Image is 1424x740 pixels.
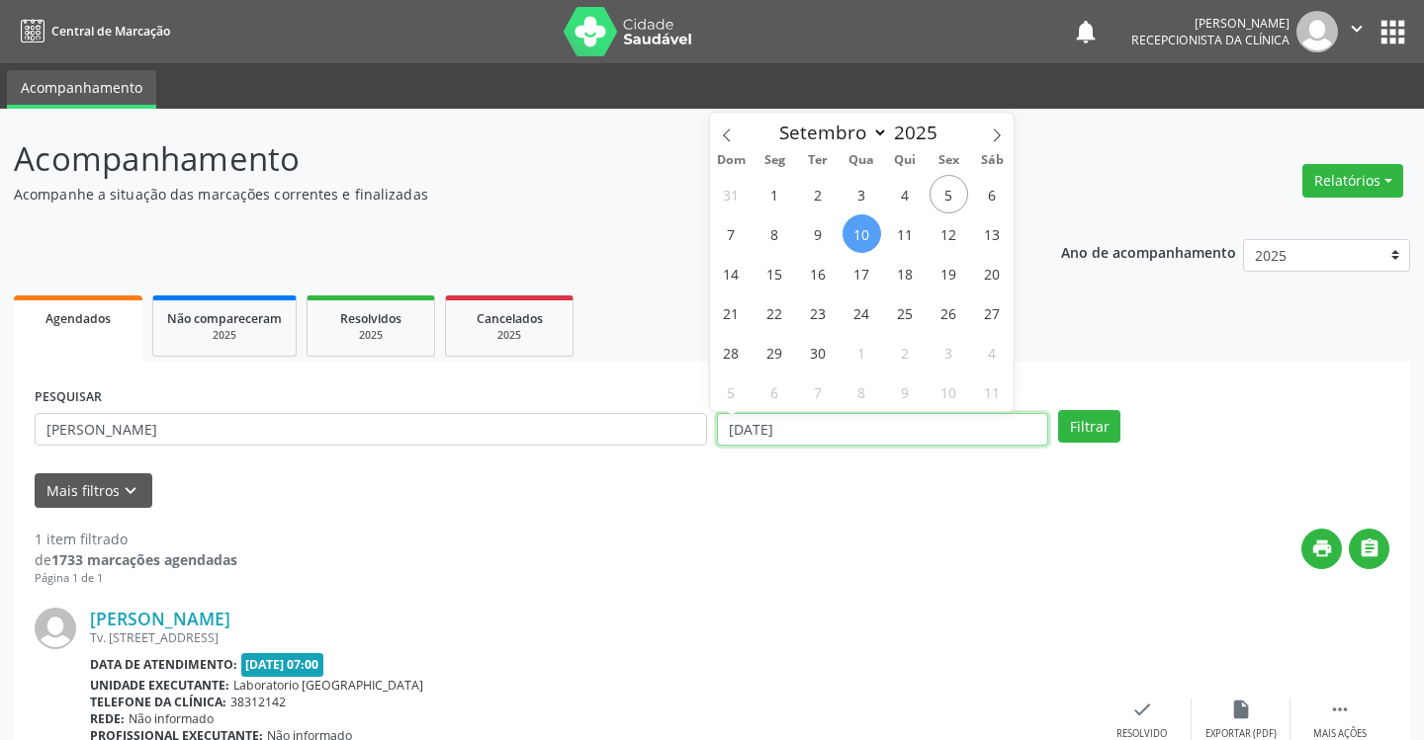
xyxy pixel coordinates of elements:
[35,529,237,549] div: 1 item filtrado
[973,333,1012,371] span: Outubro 4, 2025
[930,372,968,411] span: Outubro 10, 2025
[51,23,170,40] span: Central de Marcação
[927,154,970,167] span: Sex
[1302,164,1403,198] button: Relatórios
[1338,11,1376,52] button: 
[14,184,991,205] p: Acompanhe a situação das marcações correntes e finalizadas
[90,710,125,727] b: Rede:
[167,310,282,327] span: Não compareceram
[477,310,543,327] span: Cancelados
[930,214,968,253] span: Setembro 12, 2025
[886,214,925,253] span: Setembro 11, 2025
[129,710,214,727] span: Não informado
[712,175,751,213] span: Agosto 31, 2025
[233,677,423,694] span: Laboratorio [GEOGRAPHIC_DATA]
[712,214,751,253] span: Setembro 7, 2025
[1301,529,1342,569] button: print
[888,120,953,145] input: Year
[756,372,794,411] span: Outubro 6, 2025
[973,372,1012,411] span: Outubro 11, 2025
[799,293,838,332] span: Setembro 23, 2025
[886,254,925,292] span: Setembro 18, 2025
[753,154,796,167] span: Seg
[770,119,889,146] select: Month
[1058,410,1120,444] button: Filtrar
[35,549,237,570] div: de
[799,372,838,411] span: Outubro 7, 2025
[883,154,927,167] span: Qui
[973,254,1012,292] span: Setembro 20, 2025
[843,214,881,253] span: Setembro 10, 2025
[7,70,156,109] a: Acompanhamento
[970,154,1014,167] span: Sáb
[460,328,559,343] div: 2025
[973,293,1012,332] span: Setembro 27, 2025
[241,653,324,676] span: [DATE] 07:00
[1311,537,1333,559] i: print
[1349,529,1389,569] button: 
[930,175,968,213] span: Setembro 5, 2025
[90,694,226,710] b: Telefone da clínica:
[1230,699,1252,720] i: insert_drive_file
[90,656,237,673] b: Data de atendimento:
[712,293,751,332] span: Setembro 21, 2025
[14,134,991,184] p: Acompanhamento
[756,333,794,371] span: Setembro 29, 2025
[930,293,968,332] span: Setembro 26, 2025
[796,154,840,167] span: Ter
[1359,537,1380,559] i: 
[843,333,881,371] span: Outubro 1, 2025
[45,310,111,327] span: Agendados
[35,473,152,508] button: Mais filtroskeyboard_arrow_down
[712,254,751,292] span: Setembro 14, 2025
[799,175,838,213] span: Setembro 2, 2025
[756,254,794,292] span: Setembro 15, 2025
[843,293,881,332] span: Setembro 24, 2025
[717,413,1048,447] input: Selecione um intervalo
[14,15,170,47] a: Central de Marcação
[710,154,754,167] span: Dom
[886,333,925,371] span: Outubro 2, 2025
[35,382,102,413] label: PESQUISAR
[712,372,751,411] span: Outubro 5, 2025
[1296,11,1338,52] img: img
[167,328,282,343] div: 2025
[756,293,794,332] span: Setembro 22, 2025
[35,413,707,447] input: Nome, CNS
[230,694,286,710] span: 38312142
[1346,18,1368,40] i: 
[90,608,230,629] a: [PERSON_NAME]
[1131,699,1153,720] i: check
[886,372,925,411] span: Outubro 9, 2025
[35,608,76,649] img: img
[712,333,751,371] span: Setembro 28, 2025
[799,214,838,253] span: Setembro 9, 2025
[930,254,968,292] span: Setembro 19, 2025
[321,328,420,343] div: 2025
[886,293,925,332] span: Setembro 25, 2025
[756,175,794,213] span: Setembro 1, 2025
[799,254,838,292] span: Setembro 16, 2025
[843,372,881,411] span: Outubro 8, 2025
[51,550,237,569] strong: 1733 marcações agendadas
[799,333,838,371] span: Setembro 30, 2025
[973,175,1012,213] span: Setembro 6, 2025
[973,214,1012,253] span: Setembro 13, 2025
[340,310,401,327] span: Resolvidos
[35,570,237,587] div: Página 1 de 1
[90,677,229,694] b: Unidade executante:
[886,175,925,213] span: Setembro 4, 2025
[1061,239,1236,264] p: Ano de acompanhamento
[756,214,794,253] span: Setembro 8, 2025
[120,480,141,502] i: keyboard_arrow_down
[930,333,968,371] span: Outubro 3, 2025
[840,154,883,167] span: Qua
[1131,15,1290,32] div: [PERSON_NAME]
[90,629,1093,646] div: Tv. [STREET_ADDRESS]
[843,175,881,213] span: Setembro 3, 2025
[1131,32,1290,48] span: Recepcionista da clínica
[1072,18,1100,45] button: notifications
[1376,15,1410,49] button: apps
[843,254,881,292] span: Setembro 17, 2025
[1329,699,1351,720] i: 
